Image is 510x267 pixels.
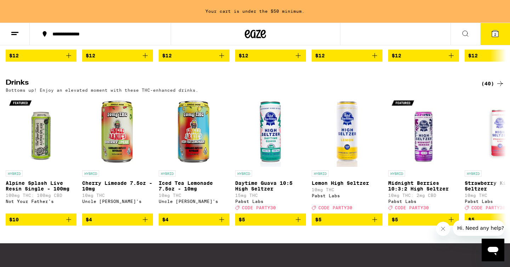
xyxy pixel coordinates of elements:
p: Iced Tea Lemonade 7.5oz - 10mg [159,180,229,192]
iframe: Button to launch messaging window [482,239,504,261]
a: Open page for Cherry Limeade 7.5oz - 10mg from Uncle Arnie's [82,96,153,214]
div: Pabst Labs [388,199,459,204]
img: Uncle Arnie's - Cherry Limeade 7.5oz - 10mg [82,96,153,167]
span: $5 [239,217,245,222]
span: CODE PARTY30 [471,205,505,210]
button: Add to bag [388,214,459,226]
p: 10mg THC [312,187,382,192]
p: Midnight Berries 10:3:2 High Seltzer [388,180,459,192]
button: Add to bag [82,214,153,226]
div: Pabst Labs [312,193,382,198]
div: Uncle [PERSON_NAME]'s [82,199,153,204]
p: Daytime Guava 10:5 High Seltzer [235,180,306,192]
a: Open page for Daytime Guava 10:5 High Seltzer from Pabst Labs [235,96,306,214]
img: Pabst Labs - Lemon High Seltzer [312,96,382,167]
p: HYBRID [465,170,482,177]
button: Add to bag [312,50,382,62]
span: CODE PARTY30 [242,205,276,210]
a: (40) [481,79,504,88]
span: CODE PARTY30 [318,205,352,210]
p: HYBRID [312,170,329,177]
span: $12 [86,53,95,58]
span: $4 [162,217,169,222]
a: Open page for Iced Tea Lemonade 7.5oz - 10mg from Uncle Arnie's [159,96,229,214]
button: Add to bag [82,50,153,62]
p: 10mg THC: 2mg CBD [388,193,459,198]
a: Open page for Alpine Splash Live Resin Single - 100mg from Not Your Father's [6,96,76,214]
span: $5 [468,217,475,222]
p: 15mg THC [235,193,306,198]
p: Lemon High Seltzer [312,180,382,186]
p: Bottoms up! Enjoy an elevated moment with these THC-enhanced drinks. [6,88,198,92]
span: $5 [392,217,398,222]
span: $12 [239,53,248,58]
iframe: Close message [436,222,450,236]
p: 10mg THC [159,193,229,198]
button: Add to bag [388,50,459,62]
span: $10 [9,217,19,222]
button: Add to bag [312,214,382,226]
button: Add to bag [159,214,229,226]
span: 2 [494,32,496,36]
div: Pabst Labs [235,199,306,204]
iframe: Message from company [453,220,504,236]
a: Open page for Midnight Berries 10:3:2 High Seltzer from Pabst Labs [388,96,459,214]
span: $12 [468,53,478,58]
span: $5 [315,217,322,222]
button: Add to bag [235,50,306,62]
p: HYBRID [235,170,252,177]
p: Cherry Limeade 7.5oz - 10mg [82,180,153,192]
img: Uncle Arnie's - Iced Tea Lemonade 7.5oz - 10mg [159,96,229,167]
span: CODE PARTY30 [395,205,429,210]
span: $4 [86,217,92,222]
img: Not Your Father's - Alpine Splash Live Resin Single - 100mg [6,96,76,167]
p: HYBRID [82,170,99,177]
span: $12 [9,53,19,58]
a: Open page for Lemon High Seltzer from Pabst Labs [312,96,382,214]
button: Add to bag [6,50,76,62]
span: $12 [392,53,401,58]
div: Uncle [PERSON_NAME]'s [159,199,229,204]
button: Add to bag [6,214,76,226]
button: 2 [480,23,510,45]
p: HYBRID [159,170,176,177]
div: Not Your Father's [6,199,76,204]
p: 10mg THC [82,193,153,198]
span: $12 [315,53,325,58]
button: Add to bag [235,214,306,226]
p: HYBRID [388,170,405,177]
img: Pabst Labs - Daytime Guava 10:5 High Seltzer [235,96,306,167]
button: Add to bag [159,50,229,62]
p: Alpine Splash Live Resin Single - 100mg [6,180,76,192]
p: HYBRID [6,170,23,177]
p: 100mg THC: 100mg CBD [6,193,76,198]
h2: Drinks [6,79,470,88]
span: $12 [162,53,172,58]
img: Pabst Labs - Midnight Berries 10:3:2 High Seltzer [388,96,459,167]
